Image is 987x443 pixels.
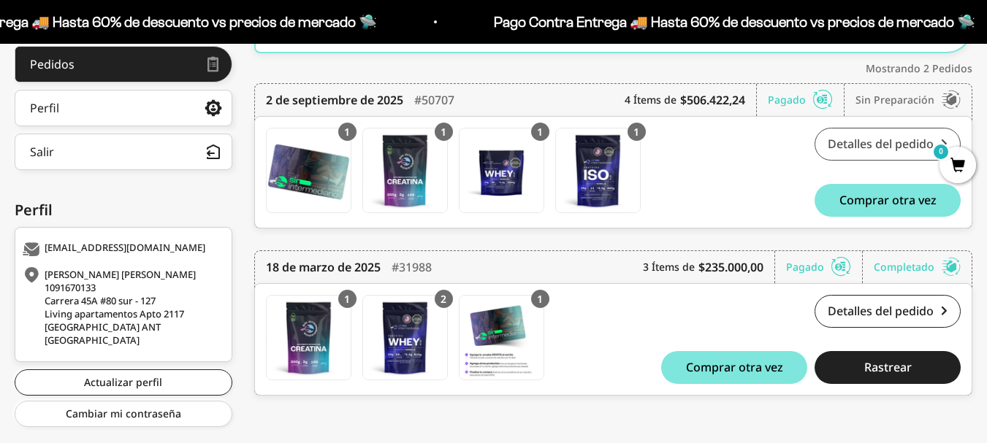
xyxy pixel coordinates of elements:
div: 2 [435,290,453,308]
img: Translation missing: es.Creatina Monohidrato [363,128,447,212]
b: $235.000,00 [698,258,763,276]
time: 2 de septiembre de 2025 [266,91,403,109]
div: 1 [338,290,357,308]
div: Perfil [30,102,59,114]
div: 1 [338,123,357,141]
a: Pedidos [15,46,232,82]
div: Pagado [768,84,845,116]
a: Membresía Anual [266,128,351,213]
a: Creatina Monohidrato [362,128,448,213]
button: Rastrear [815,351,961,384]
div: 4 Ítems de [625,84,757,116]
a: Cambiar mi contraseña [15,401,232,427]
a: Perfil [15,90,232,126]
a: 0 [940,158,976,174]
img: Translation missing: es.Proteína Aislada ISO - Vainilla - Vanilla / 2 libras (910g) [556,128,640,212]
img: Translation missing: es.Membresía Anual [267,128,351,212]
div: 1 [435,123,453,141]
div: #50707 [414,84,454,116]
a: Se miembro GRATIS por 15 días - (Se renovará automáticamente) [459,295,544,380]
p: Pago Contra Entrega 🚚 Hasta 60% de descuento vs precios de mercado 🛸 [491,10,972,34]
img: Translation missing: es.Se miembro GRATIS por 15 días - (Se renovará automáticamente) [460,296,544,380]
div: 1 [628,123,646,141]
div: Perfil [15,199,232,221]
div: Mostrando 2 Pedidos [254,61,972,76]
div: 1 [531,290,549,308]
div: 1 [531,123,549,141]
span: Comprar otra vez [686,361,783,373]
a: Actualizar perfil [15,369,232,396]
div: Salir [30,146,54,158]
button: Comprar otra vez [661,351,807,384]
div: Completado [874,251,961,283]
a: Detalles del pedido [815,295,961,328]
span: Rastrear [864,361,912,373]
div: [EMAIL_ADDRESS][DOMAIN_NAME] [23,242,221,257]
a: Detalles del pedido [815,128,961,161]
div: Sin preparación [855,84,961,116]
button: Salir [15,134,232,170]
b: $506.422,24 [680,91,745,109]
time: 18 de marzo de 2025 [266,258,381,276]
a: Proteína Whey - Vainilla / 2 libras (910g) [362,295,448,380]
div: 3 Ítems de [643,251,775,283]
button: Comprar otra vez [815,184,961,217]
img: Translation missing: es.Proteína Whey - Vainilla / 2 libras (910g) [363,296,447,380]
a: Creatina Monohidrato - 300g [266,295,351,380]
img: Translation missing: es.Proteína Whey - Vainilla - Vainilla / 5 libras (2280g) [460,128,544,212]
div: Pagado [786,251,863,283]
a: Proteína Aislada ISO - Vainilla - Vanilla / 2 libras (910g) [555,128,641,213]
div: [PERSON_NAME] [PERSON_NAME] 1091670133 Carrera 45A #80 sur - 127 Living apartamentos Apto 2117 [G... [23,268,221,347]
mark: 0 [932,143,950,161]
div: #31988 [392,251,432,283]
img: Translation missing: es.Creatina Monohidrato - 300g [267,296,351,380]
a: Proteína Whey - Vainilla - Vainilla / 5 libras (2280g) [459,128,544,213]
span: Comprar otra vez [839,194,937,206]
div: Pedidos [30,58,75,70]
